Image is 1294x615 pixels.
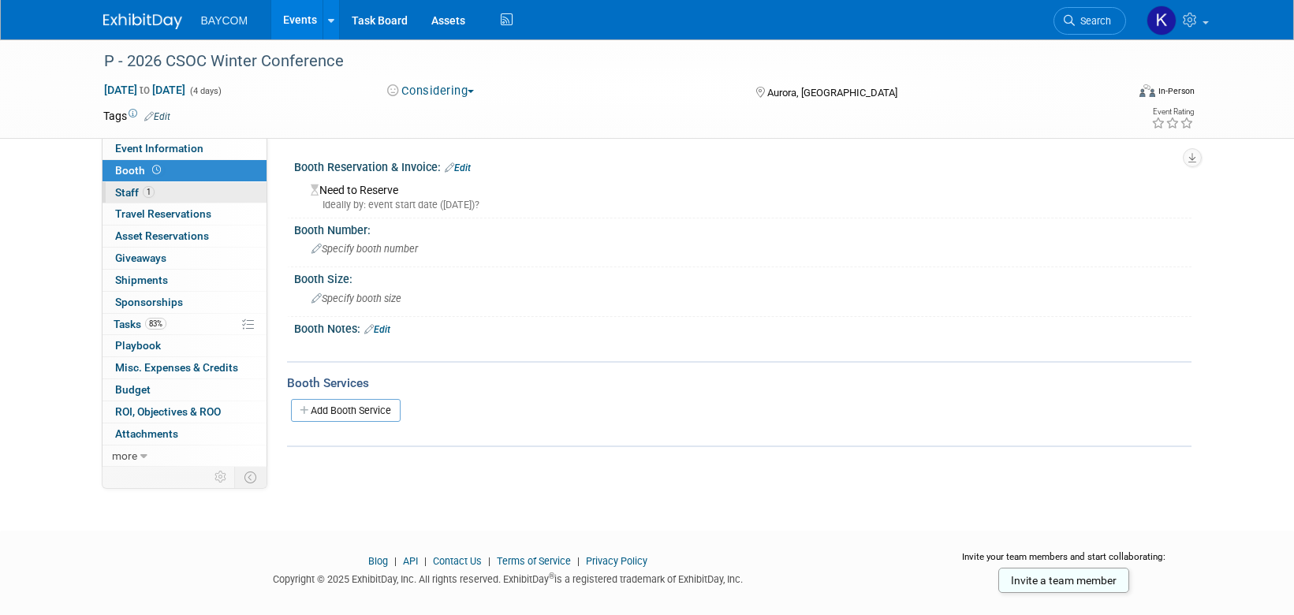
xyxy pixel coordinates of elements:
span: Search [1075,15,1111,27]
a: Edit [144,111,170,122]
span: BAYCOM [201,14,248,27]
a: ROI, Objectives & ROO [103,401,267,423]
button: Considering [382,83,480,99]
a: Tasks83% [103,314,267,335]
a: Privacy Policy [586,555,647,567]
a: Travel Reservations [103,203,267,225]
a: Invite a team member [998,568,1129,593]
td: Tags [103,108,170,124]
span: Budget [115,383,151,396]
div: Need to Reserve [306,178,1180,212]
span: Giveaways [115,252,166,264]
a: Asset Reservations [103,225,267,247]
a: Edit [445,162,471,173]
span: Tasks [114,318,166,330]
div: Invite your team members and start collaborating: [937,550,1191,574]
a: Search [1053,7,1126,35]
a: Budget [103,379,267,401]
div: Event Rating [1151,108,1194,116]
a: Attachments [103,423,267,445]
span: | [573,555,584,567]
span: | [390,555,401,567]
span: | [484,555,494,567]
img: ExhibitDay [103,13,182,29]
a: Misc. Expenses & Credits [103,357,267,378]
div: Booth Services [287,375,1191,392]
td: Toggle Event Tabs [234,467,267,487]
img: Format-Inperson.png [1139,84,1155,97]
div: Copyright © 2025 ExhibitDay, Inc. All rights reserved. ExhibitDay is a registered trademark of Ex... [103,568,914,587]
div: Ideally by: event start date ([DATE])? [311,198,1180,212]
a: Event Information [103,138,267,159]
span: Sponsorships [115,296,183,308]
div: Booth Reservation & Invoice: [294,155,1191,176]
span: Asset Reservations [115,229,209,242]
div: Booth Notes: [294,317,1191,337]
a: Playbook [103,335,267,356]
span: to [137,84,152,96]
div: Booth Number: [294,218,1191,238]
div: In-Person [1158,85,1195,97]
span: Booth not reserved yet [149,164,164,176]
a: Contact Us [433,555,482,567]
span: Attachments [115,427,178,440]
a: API [403,555,418,567]
div: Event Format [1033,82,1195,106]
span: Travel Reservations [115,207,211,220]
div: Booth Size: [294,267,1191,287]
span: (4 days) [188,86,222,96]
span: 83% [145,318,166,330]
a: Shipments [103,270,267,291]
span: Staff [115,186,155,199]
a: Edit [364,324,390,335]
span: Misc. Expenses & Credits [115,361,238,374]
a: Booth [103,160,267,181]
a: Sponsorships [103,292,267,313]
a: Add Booth Service [291,399,401,422]
td: Personalize Event Tab Strip [207,467,235,487]
span: Aurora, [GEOGRAPHIC_DATA] [767,87,897,99]
a: Terms of Service [497,555,571,567]
span: Shipments [115,274,168,286]
span: 1 [143,186,155,198]
a: Staff1 [103,182,267,203]
span: more [112,449,137,462]
span: Specify booth size [311,293,401,304]
img: Kayla Novak [1147,6,1177,35]
span: Booth [115,164,164,177]
div: P - 2026 CSOC Winter Conference [99,47,1102,76]
a: Blog [368,555,388,567]
span: ROI, Objectives & ROO [115,405,221,418]
span: | [420,555,431,567]
span: Event Information [115,142,203,155]
span: Playbook [115,339,161,352]
span: [DATE] [DATE] [103,83,186,97]
a: Giveaways [103,248,267,269]
sup: ® [549,572,554,580]
a: more [103,445,267,467]
span: Specify booth number [311,243,418,255]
